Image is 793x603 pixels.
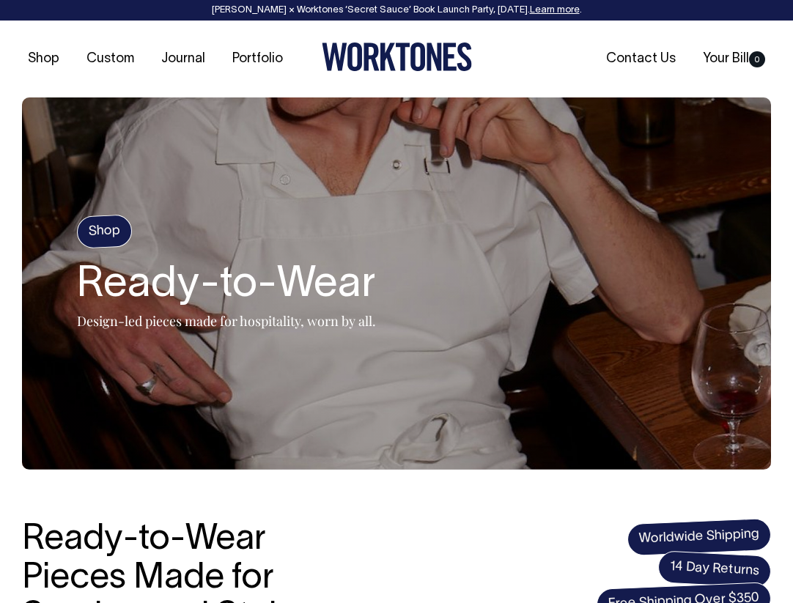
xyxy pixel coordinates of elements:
[600,47,682,71] a: Contact Us
[627,518,772,556] span: Worldwide Shipping
[77,312,376,330] p: Design-led pieces made for hospitality, worn by all.
[15,5,778,15] div: [PERSON_NAME] × Worktones ‘Secret Sauce’ Book Launch Party, [DATE]. .
[22,47,65,71] a: Shop
[81,47,140,71] a: Custom
[155,47,211,71] a: Journal
[749,51,765,67] span: 0
[77,262,376,309] h2: Ready-to-Wear
[697,47,771,71] a: Your Bill0
[226,47,289,71] a: Portfolio
[530,6,580,15] a: Learn more
[76,214,133,248] h4: Shop
[657,550,772,588] span: 14 Day Returns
